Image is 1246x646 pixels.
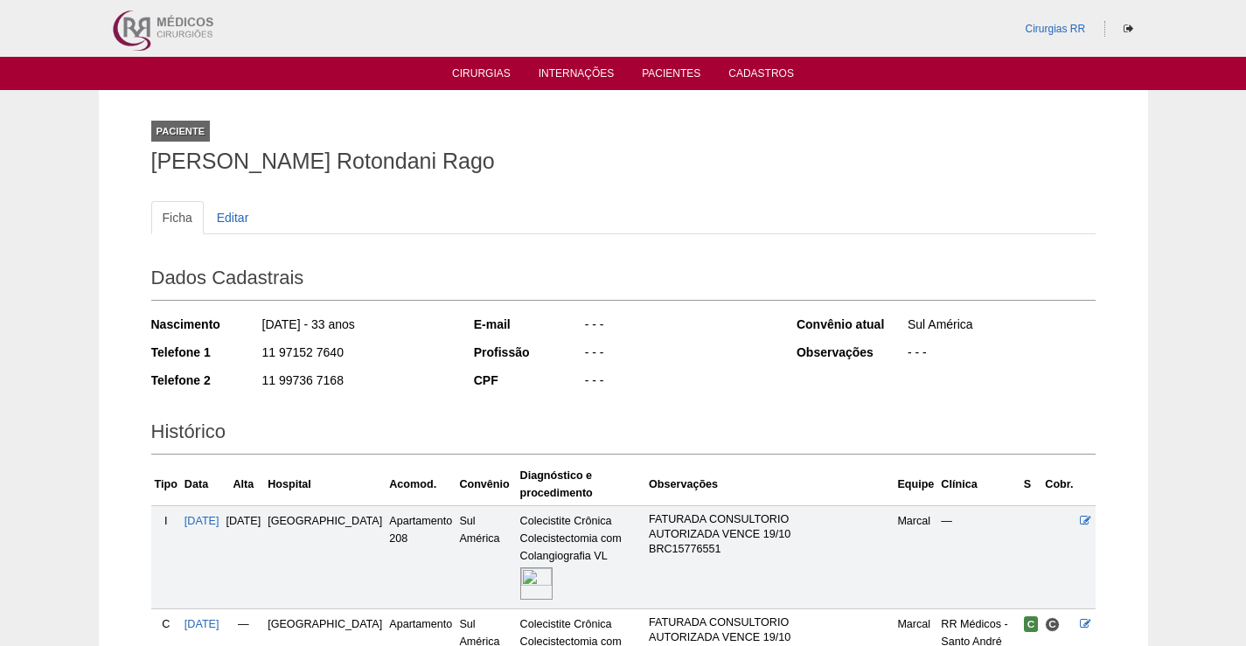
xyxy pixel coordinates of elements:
[261,372,450,393] div: 11 99736 7168
[583,344,773,365] div: - - -
[155,615,178,633] div: C
[649,512,890,557] p: FATURADA CONSULTORIO AUTORIZADA VENCE 19/10 BRC15776551
[184,618,219,630] a: [DATE]
[264,463,386,506] th: Hospital
[474,372,583,389] div: CPF
[583,372,773,393] div: - - -
[151,150,1096,172] h1: [PERSON_NAME] Rotondani Rago
[205,201,261,234] a: Editar
[151,414,1096,455] h2: Histórico
[645,463,894,506] th: Observações
[937,463,1020,506] th: Clínica
[474,316,583,333] div: E-mail
[1020,463,1042,506] th: S
[797,344,906,361] div: Observações
[151,201,204,234] a: Ficha
[1041,463,1076,506] th: Cobr.
[1124,24,1133,34] i: Sair
[906,344,1096,365] div: - - -
[906,316,1096,337] div: Sul América
[452,67,511,85] a: Cirurgias
[184,515,219,527] a: [DATE]
[456,505,516,608] td: Sul América
[151,260,1096,301] h2: Dados Cadastrais
[151,121,211,142] div: Paciente
[151,463,181,506] th: Tipo
[155,512,178,530] div: I
[261,344,450,365] div: 11 97152 7640
[728,67,794,85] a: Cadastros
[894,463,937,506] th: Equipe
[894,505,937,608] td: Marcal
[517,505,645,608] td: Colecistite Crônica Colecistectomia com Colangiografia VL
[223,463,265,506] th: Alta
[261,316,450,337] div: [DATE] - 33 anos
[1025,23,1085,35] a: Cirurgias RR
[181,463,223,506] th: Data
[583,316,773,337] div: - - -
[456,463,516,506] th: Convênio
[264,505,386,608] td: [GEOGRAPHIC_DATA]
[797,316,906,333] div: Convênio atual
[386,463,456,506] th: Acomod.
[517,463,645,506] th: Diagnóstico e procedimento
[226,515,261,527] span: [DATE]
[937,505,1020,608] td: —
[151,344,261,361] div: Telefone 1
[151,316,261,333] div: Nascimento
[642,67,700,85] a: Pacientes
[1024,616,1039,632] span: Confirmada
[151,372,261,389] div: Telefone 2
[386,505,456,608] td: Apartamento 208
[474,344,583,361] div: Profissão
[1045,617,1060,632] span: Consultório
[539,67,615,85] a: Internações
